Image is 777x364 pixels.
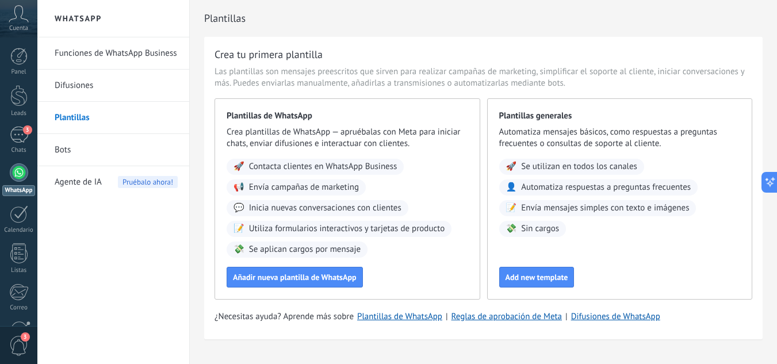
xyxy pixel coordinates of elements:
[215,311,752,323] div: | |
[2,185,35,196] div: WhatsApp
[499,110,741,122] span: Plantillas generales
[55,134,178,166] a: Bots
[234,202,244,214] span: 💬
[451,311,562,322] a: Reglas de aprobación de Meta
[215,311,354,323] span: ¿Necesitas ayuda? Aprende más sobre
[499,127,741,150] span: Automatiza mensajes básicos, como respuestas a preguntas frecuentes o consultas de soporte al cli...
[215,66,752,89] span: Las plantillas son mensajes preescritos que sirven para realizar campañas de marketing, simplific...
[23,125,32,135] span: 3
[249,161,397,173] span: Contacta clientes en WhatsApp Business
[571,311,660,322] a: Difusiones de WhatsApp
[215,47,323,62] h3: Crea tu primera plantilla
[2,110,36,117] div: Leads
[2,147,36,154] div: Chats
[249,202,401,214] span: Inicia nuevas conversaciones con clientes
[234,182,244,193] span: 📢
[55,37,178,70] a: Funciones de WhatsApp Business
[227,110,468,122] span: Plantillas de WhatsApp
[234,161,244,173] span: 🚀
[506,223,517,235] span: 💸
[506,273,568,281] span: Add new template
[9,25,28,32] span: Cuenta
[21,332,30,342] span: 3
[233,273,357,281] span: Añadir nueva plantilla de WhatsApp
[2,267,36,274] div: Listas
[2,304,36,312] div: Correo
[521,161,637,173] span: Se utilizan en todos los canales
[234,244,244,255] span: 💸
[118,176,178,188] span: Pruébalo ahora!
[506,182,517,193] span: 👤
[249,182,359,193] span: Envía campañas de marketing
[2,227,36,234] div: Calendario
[37,134,189,166] li: Bots
[506,202,517,214] span: 📝
[37,37,189,70] li: Funciones de WhatsApp Business
[2,68,36,76] div: Panel
[37,70,189,102] li: Difusiones
[521,182,691,193] span: Automatiza respuestas a preguntas frecuentes
[234,223,244,235] span: 📝
[55,166,178,198] a: Agente de IA Pruébalo ahora!
[357,311,442,322] a: Plantillas de WhatsApp
[55,166,102,198] span: Agente de IA
[249,244,361,255] span: Se aplican cargos por mensaje
[204,7,763,30] h2: Plantillas
[227,127,468,150] span: Crea plantillas de WhatsApp — apruébalas con Meta para iniciar chats, enviar difusiones e interac...
[55,102,178,134] a: Plantillas
[506,161,517,173] span: 🚀
[521,202,689,214] span: Envía mensajes simples con texto e imágenes
[227,267,363,288] button: Añadir nueva plantilla de WhatsApp
[55,70,178,102] a: Difusiones
[249,223,445,235] span: Utiliza formularios interactivos y tarjetas de producto
[37,166,189,198] li: Agente de IA
[499,267,575,288] button: Add new template
[37,102,189,134] li: Plantillas
[521,223,559,235] span: Sin cargos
